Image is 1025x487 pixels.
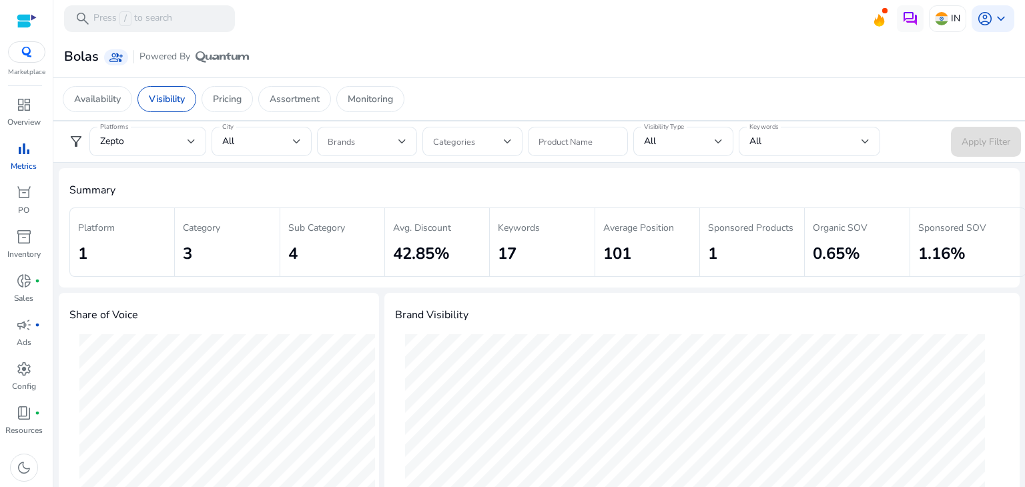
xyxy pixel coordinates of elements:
p: 1 [78,243,87,264]
p: Inventory [7,248,41,260]
span: dashboard [16,97,32,113]
span: fiber_manual_record [35,278,40,284]
p: Sub Category [288,221,345,235]
span: Zepto [100,135,124,147]
p: Press to search [93,11,172,26]
p: Monitoring [348,92,393,106]
span: filter_alt [68,133,84,149]
p: Overview [7,116,41,128]
mat-label: Visibility Type [644,122,684,131]
p: 0.65% [813,243,860,264]
p: Marketplace [8,67,45,77]
p: Keywords [498,221,540,235]
span: fiber_manual_record [35,410,40,416]
h3: Bolas [64,49,99,65]
p: 3 [183,243,192,264]
span: campaign [16,317,32,333]
p: Sponsored Products [708,221,793,235]
span: / [119,11,131,26]
span: bar_chart [16,141,32,157]
h4: Share of Voice [69,309,368,322]
span: fiber_manual_record [35,322,40,328]
p: 17 [498,243,517,264]
span: group_add [109,51,123,64]
p: Category [183,221,220,235]
span: donut_small [16,273,32,289]
p: Sponsored SOV [918,221,986,235]
p: Organic SOV [813,221,868,235]
p: 101 [603,243,631,264]
p: 42.85% [393,243,450,264]
a: group_add [104,49,128,65]
span: All [222,135,234,147]
p: Metrics [11,160,37,172]
p: PO [18,204,29,216]
p: Average Position [603,221,674,235]
p: 1.16% [918,243,966,264]
span: dark_mode [16,460,32,476]
span: book_4 [16,405,32,421]
mat-label: City [222,122,234,131]
span: All [749,135,761,147]
p: Config [12,380,36,392]
p: 4 [288,243,298,264]
p: Assortment [270,92,320,106]
p: Pricing [213,92,242,106]
p: Resources [5,424,43,436]
mat-label: Platforms [100,122,128,131]
img: QC-logo.svg [15,47,39,57]
p: 1 [708,243,717,264]
p: Ads [17,336,31,348]
span: Powered By [139,50,190,63]
span: orders [16,185,32,201]
p: Availability [74,92,121,106]
p: Visibility [149,92,185,106]
span: search [75,11,91,27]
span: inventory_2 [16,229,32,245]
p: IN [951,7,960,30]
mat-label: Keywords [749,122,779,131]
span: account_circle [977,11,993,27]
p: Avg. Discount [393,221,451,235]
span: keyboard_arrow_down [993,11,1009,27]
p: Sales [14,292,33,304]
h4: Summary [69,184,1009,197]
img: in.svg [935,12,948,25]
h4: Brand Visibility [395,309,1009,322]
span: settings [16,361,32,377]
span: All [644,135,656,147]
p: Platform [78,221,115,235]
